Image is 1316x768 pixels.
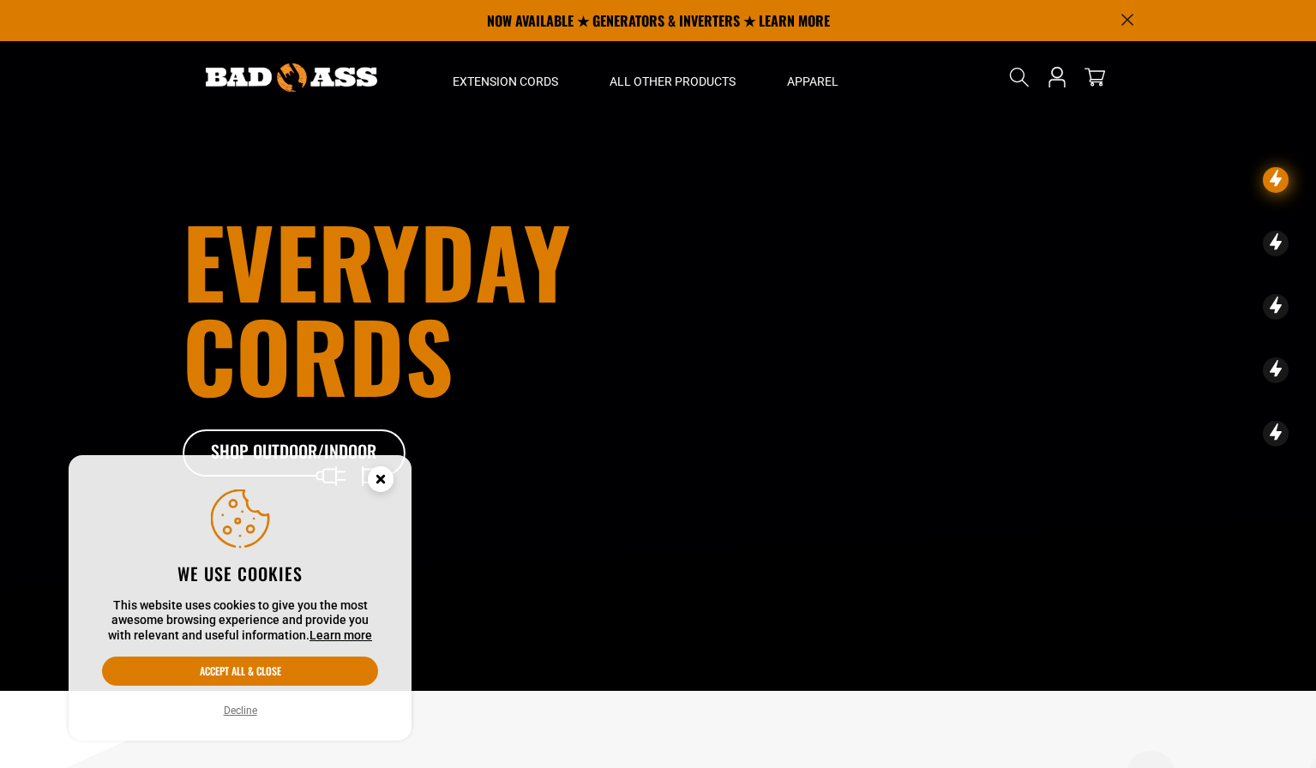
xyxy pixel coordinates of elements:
span: Extension Cords [453,74,558,89]
summary: All Other Products [584,41,761,113]
a: Shop Outdoor/Indoor [183,429,406,477]
button: Decline [219,702,262,719]
img: Bad Ass Extension Cords [206,63,377,92]
summary: Extension Cords [427,41,584,113]
span: Apparel [787,74,838,89]
summary: Apparel [761,41,864,113]
button: Accept all & close [102,657,378,686]
aside: Cookie Consent [69,455,412,741]
summary: Search [1006,63,1033,91]
h2: We use cookies [102,562,378,585]
span: All Other Products [610,74,736,89]
h1: Everyday cords [183,213,754,402]
a: Learn more [309,628,372,642]
p: This website uses cookies to give you the most awesome browsing experience and provide you with r... [102,598,378,644]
